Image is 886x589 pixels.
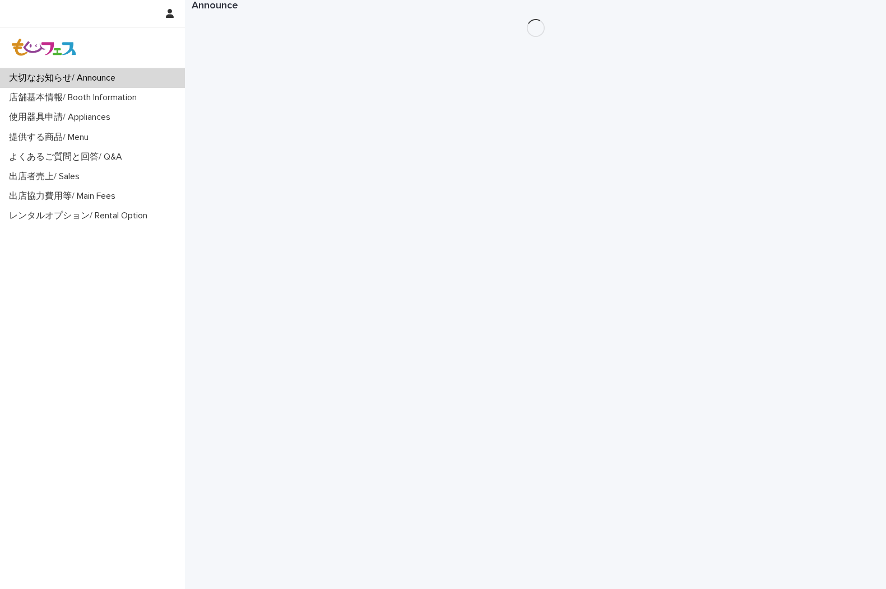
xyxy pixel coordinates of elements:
p: 出店者売上/ Sales [4,171,89,182]
p: レンタルオプション/ Rental Option [4,211,156,221]
p: 大切なお知らせ/ Announce [4,73,124,83]
p: 使用器具申請/ Appliances [4,112,119,123]
p: 店舗基本情報/ Booth Information [4,92,146,103]
p: 出店協力費用等/ Main Fees [4,191,124,202]
p: よくあるご質問と回答/ Q&A [4,152,131,162]
p: 提供する商品/ Menu [4,132,98,143]
img: Z8gcrWHQVC4NX3Wf4olx [9,36,80,59]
